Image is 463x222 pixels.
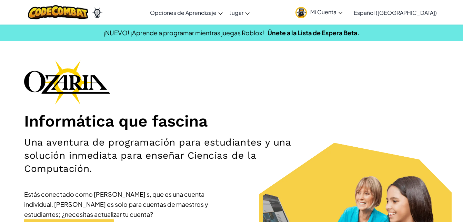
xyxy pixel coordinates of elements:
[226,3,253,22] a: Jugar
[103,29,264,37] span: ¡NUEVO! ¡Aprende a programar mientras juegas Roblox!
[150,9,217,16] span: Opciones de Aprendizaje
[24,136,302,175] h2: Una aventura de programación para estudiantes y una solución inmediata para enseñar Ciencias de l...
[292,1,346,23] a: Mi Cuenta
[147,3,226,22] a: Opciones de Aprendizaje
[310,8,343,16] span: Mi Cuenta
[24,111,439,131] h1: Informática que fascina
[230,9,243,16] span: Jugar
[354,9,437,16] span: Español ([GEOGRAPHIC_DATA])
[268,29,360,37] a: Únete a la Lista de Espera Beta.
[24,60,110,104] img: Ozaria branding logo
[28,5,88,19] img: CodeCombat logo
[295,7,307,18] img: avatar
[92,7,103,18] img: Ozaria
[24,189,231,219] div: Estás conectado como [PERSON_NAME] s, que es una cuenta individual. [PERSON_NAME] es solo para cu...
[350,3,440,22] a: Español ([GEOGRAPHIC_DATA])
